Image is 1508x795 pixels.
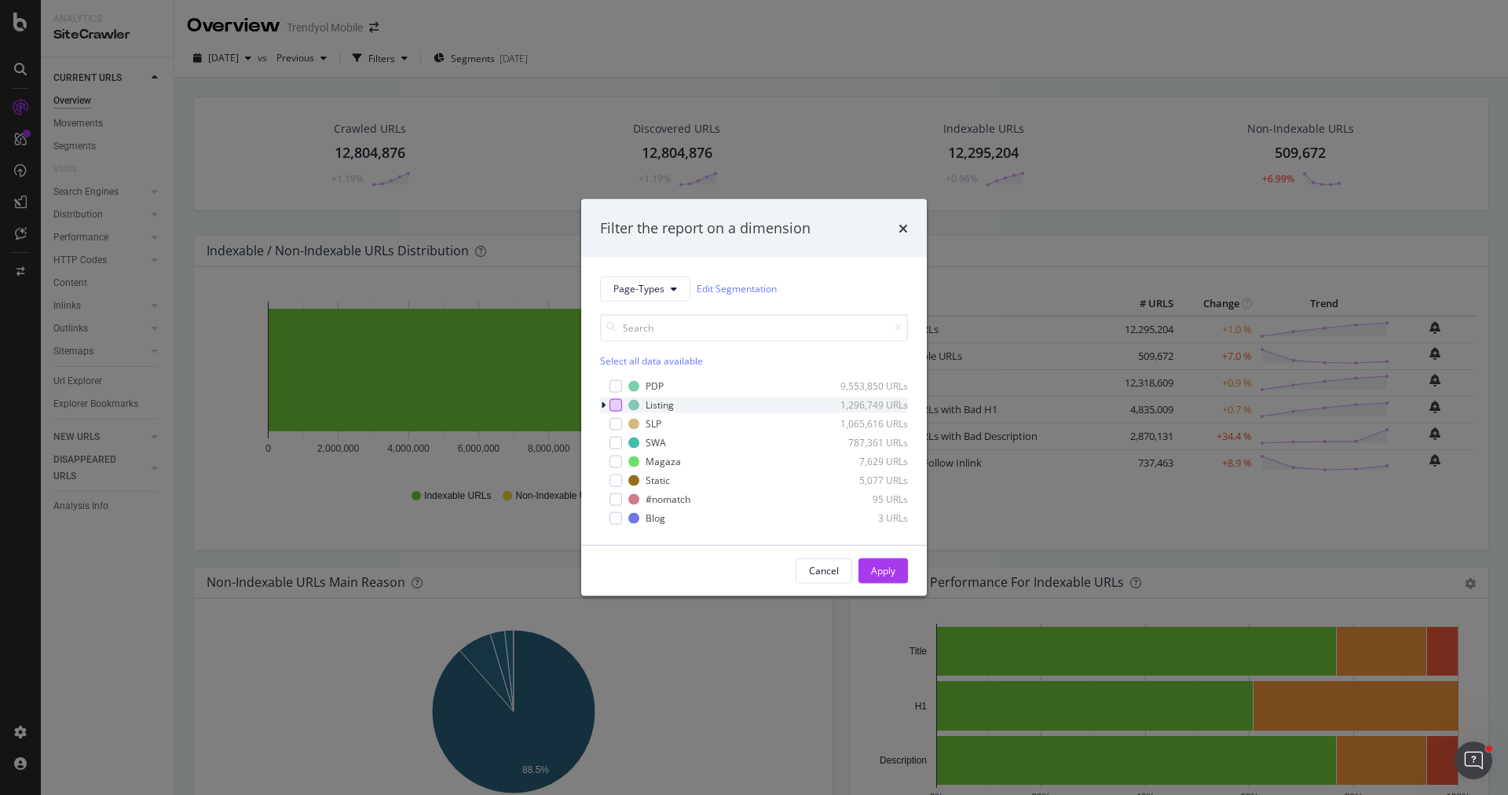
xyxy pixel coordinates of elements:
[858,558,908,583] button: Apply
[646,417,661,430] div: SLP
[646,493,690,506] div: #nomatch
[809,564,839,577] div: Cancel
[831,398,908,412] div: 1,296,749 URLs
[831,511,908,525] div: 3 URLs
[646,379,664,393] div: PDP
[831,474,908,487] div: 5,077 URLs
[831,436,908,449] div: 787,361 URLs
[600,313,908,341] input: Search
[697,280,777,297] a: Edit Segmentation
[600,218,811,239] div: Filter the report on a dimension
[796,558,852,583] button: Cancel
[646,398,674,412] div: Listing
[899,218,908,239] div: times
[600,276,690,301] button: Page-Types
[831,379,908,393] div: 9,553,850 URLs
[831,493,908,506] div: 95 URLs
[1455,742,1492,779] iframe: Intercom live chat
[613,282,664,295] span: Page-Types
[646,436,666,449] div: SWA
[646,455,681,468] div: Magaza
[831,417,908,430] div: 1,065,616 URLs
[600,354,908,367] div: Select all data available
[581,200,927,596] div: modal
[646,474,670,487] div: Static
[831,455,908,468] div: 7,629 URLs
[871,564,895,577] div: Apply
[646,511,665,525] div: Blog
